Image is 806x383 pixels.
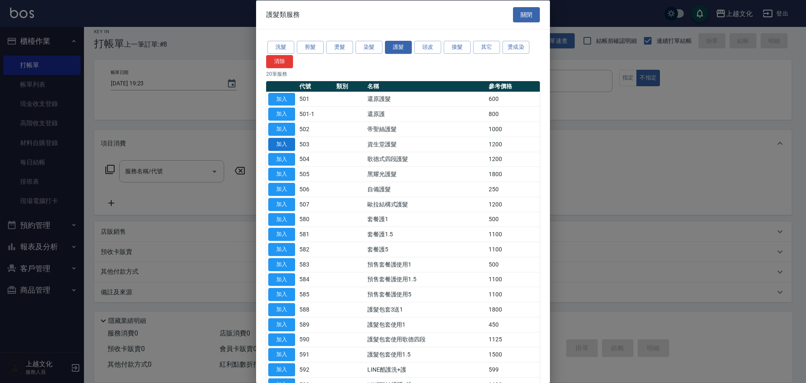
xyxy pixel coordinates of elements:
button: 洗髮 [267,41,294,54]
td: 1000 [487,122,540,137]
button: 加入 [268,318,295,331]
td: 黑耀光護髮 [365,166,487,182]
td: 502 [297,122,334,137]
button: 剪髮 [297,41,324,54]
td: 護髮包套使用1.5 [365,347,487,362]
td: 592 [297,362,334,377]
button: 接髮 [444,41,471,54]
td: 資生堂護髮 [365,137,487,152]
td: 套餐護1.5 [365,227,487,242]
span: 護髮類服務 [266,10,300,18]
th: 參考價格 [487,81,540,92]
button: 染髮 [356,41,382,54]
td: 500 [487,257,540,272]
td: 1100 [487,242,540,257]
button: 加入 [268,198,295,211]
button: 加入 [268,363,295,376]
td: 501 [297,92,334,107]
td: 1100 [487,227,540,242]
td: 1200 [487,137,540,152]
p: 20 筆服務 [266,70,540,77]
td: 589 [297,317,334,332]
td: 800 [487,106,540,122]
td: 599 [487,362,540,377]
button: 加入 [268,183,295,196]
td: 590 [297,332,334,347]
td: 1800 [487,302,540,317]
button: 加入 [268,348,295,361]
td: 600 [487,92,540,107]
td: 自備護髮 [365,182,487,197]
button: 關閉 [513,7,540,22]
th: 名稱 [365,81,487,92]
button: 護髮 [385,41,412,54]
td: 套餐護5 [365,242,487,257]
td: 帝聖絲護髮 [365,122,487,137]
button: 燙或染 [502,41,529,54]
td: 503 [297,137,334,152]
td: 450 [487,317,540,332]
td: 套餐護1 [365,212,487,227]
td: 588 [297,302,334,317]
td: 還原護 [365,106,487,122]
td: 250 [487,182,540,197]
td: 預售套餐護使用1 [365,257,487,272]
td: 預售套餐護使用1.5 [365,272,487,287]
button: 加入 [268,303,295,316]
td: 1500 [487,347,540,362]
button: 燙髮 [326,41,353,54]
td: 歐拉結構式護髮 [365,197,487,212]
button: 加入 [268,153,295,166]
td: 582 [297,242,334,257]
td: 1125 [487,332,540,347]
td: 581 [297,227,334,242]
td: LINE酷護洗+護 [365,362,487,377]
td: 還原護髮 [365,92,487,107]
button: 加入 [268,243,295,256]
td: 504 [297,152,334,167]
td: 護髮包套使用1 [365,317,487,332]
button: 加入 [268,288,295,301]
th: 代號 [297,81,334,92]
button: 清除 [266,55,293,68]
td: 507 [297,197,334,212]
button: 加入 [268,213,295,226]
td: 500 [487,212,540,227]
td: 預售套餐護使用5 [365,287,487,302]
td: 501-1 [297,106,334,122]
td: 580 [297,212,334,227]
button: 加入 [268,123,295,136]
th: 類別 [334,81,365,92]
td: 585 [297,287,334,302]
button: 頭皮 [414,41,441,54]
td: 1100 [487,272,540,287]
td: 591 [297,347,334,362]
td: 583 [297,257,334,272]
td: 584 [297,272,334,287]
td: 505 [297,166,334,182]
td: 歌德式四段護髮 [365,152,487,167]
button: 加入 [268,137,295,151]
td: 1200 [487,152,540,167]
td: 1200 [487,197,540,212]
td: 護髮包套3送1 [365,302,487,317]
td: 506 [297,182,334,197]
td: 1800 [487,166,540,182]
button: 其它 [473,41,500,54]
button: 加入 [268,108,295,121]
button: 加入 [268,168,295,181]
button: 加入 [268,92,295,106]
button: 加入 [268,273,295,286]
td: 1100 [487,287,540,302]
button: 加入 [268,258,295,271]
td: 護髮包套使用歌德四段 [365,332,487,347]
button: 加入 [268,228,295,241]
button: 加入 [268,333,295,346]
